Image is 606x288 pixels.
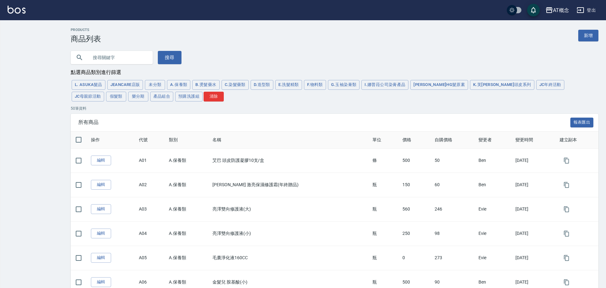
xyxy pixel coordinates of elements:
[134,246,164,270] td: A05
[473,246,510,270] td: Evie
[367,173,397,197] td: 瓶
[473,148,510,173] td: Ben
[91,204,111,214] a: 編輯
[510,132,554,149] th: 變更時間
[222,80,249,90] button: C.染髮藥類
[91,229,111,238] a: 編輯
[430,197,473,221] td: 246
[275,80,302,90] button: E.洗髮精類
[164,246,207,270] td: A.保養類
[473,132,510,149] th: 變更者
[430,221,473,246] td: 98
[510,148,554,173] td: [DATE]
[204,92,224,101] button: 清除
[570,118,594,127] button: 報表匯出
[430,246,473,270] td: 273
[134,221,164,246] td: A04
[134,148,164,173] td: A01
[164,197,207,221] td: A.保養類
[106,92,126,101] button: 假髮類
[430,173,473,197] td: 60
[473,173,510,197] td: Ben
[578,30,598,41] a: 新增
[430,132,473,149] th: 自購價格
[134,197,164,221] td: A03
[473,221,510,246] td: Evie
[192,80,219,90] button: B.燙髮藥水
[71,106,598,111] p: 50 筆資料
[328,80,360,90] button: G.玉袖染膏類
[128,92,148,101] button: 樂分期
[536,80,564,90] button: JC年終活動
[367,148,397,173] td: 條
[134,132,164,149] th: 代號
[91,156,111,165] a: 編輯
[397,246,429,270] td: 0
[510,221,554,246] td: [DATE]
[207,221,367,246] td: 亮澤雙向修護液(小)
[543,4,572,17] button: AT概念
[367,246,397,270] td: 瓶
[510,246,554,270] td: [DATE]
[175,92,203,101] button: 預購洗護組
[88,49,148,66] input: 搜尋關鍵字
[570,119,594,125] a: 報表匯出
[167,80,190,90] button: A.保養類
[71,69,598,76] div: 點選商品類別進行篩選
[555,132,598,149] th: 建立副本
[527,4,540,16] button: save
[91,253,111,263] a: 編輯
[397,221,429,246] td: 250
[510,197,554,221] td: [DATE]
[150,92,174,101] button: 產品組合
[397,148,429,173] td: 500
[71,28,101,32] h2: Products
[91,180,111,190] a: 編輯
[164,173,207,197] td: A.保養類
[574,4,598,16] button: 登出
[367,132,397,149] th: 單位
[91,277,111,287] a: 編輯
[553,6,569,14] div: AT概念
[207,132,367,149] th: 名稱
[207,148,367,173] td: 艾巴 頭皮防護凝膠10支/盒
[207,246,367,270] td: 毛囊淨化液160CC
[145,80,165,90] button: 未分類
[164,221,207,246] td: A.保養類
[86,132,134,149] th: 操作
[158,51,181,64] button: 搜尋
[251,80,273,90] button: D.造型類
[367,221,397,246] td: 瓶
[107,80,143,90] button: JeanCare店販
[367,197,397,221] td: 瓶
[430,148,473,173] td: 50
[397,197,429,221] td: 560
[473,197,510,221] td: Evie
[361,80,408,90] button: I.娜普菈公司染膏產品
[72,80,105,90] button: L. ASUKA髮品
[164,148,207,173] td: A.保養類
[207,197,367,221] td: 亮澤雙向修護液(大)
[207,173,367,197] td: [PERSON_NAME] 激亮保濕修護霜(年終贈品)
[397,173,429,197] td: 150
[78,119,570,126] span: 所有商品
[410,80,468,90] button: [PERSON_NAME]HG髮原素
[71,34,101,43] h3: 商品列表
[304,80,326,90] button: F.物料類
[510,173,554,197] td: [DATE]
[72,92,104,101] button: JC母親節活動
[397,132,429,149] th: 價格
[164,132,207,149] th: 類別
[134,173,164,197] td: A02
[8,6,26,14] img: Logo
[470,80,534,90] button: K.芙[PERSON_NAME]頭皮系列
